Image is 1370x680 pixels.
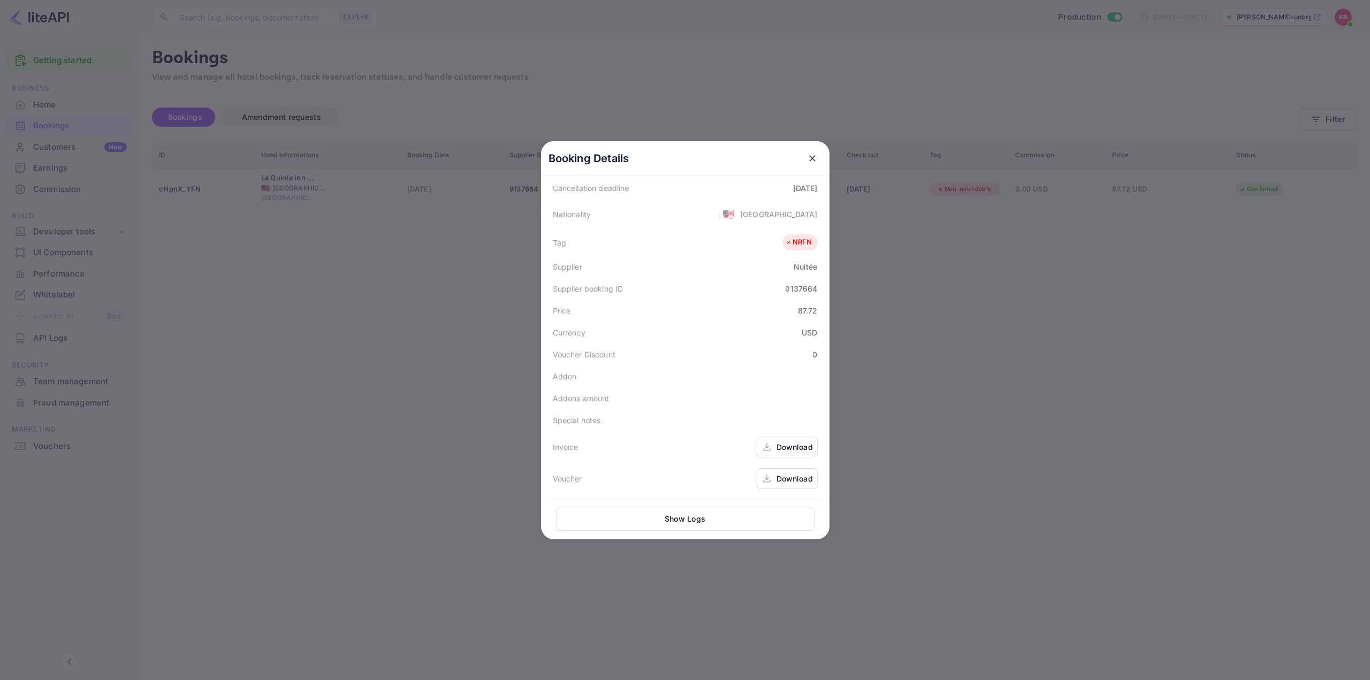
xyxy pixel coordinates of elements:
div: 0 [812,349,817,360]
div: Download [777,473,813,484]
div: Voucher Discount [553,349,615,360]
div: Supplier [553,261,582,272]
div: Nuitée [794,261,818,272]
div: Invoice [553,441,579,453]
button: Show Logs [556,508,815,531]
div: Download [777,441,813,453]
div: 9137664 [785,283,817,294]
div: Tag [553,237,566,248]
div: Price [553,305,571,316]
div: Supplier booking ID [553,283,623,294]
div: Addons amount [553,393,610,404]
div: Special notes [553,415,601,426]
div: Cancellation deadline [553,182,629,194]
div: USD [802,327,817,338]
div: Currency [553,327,585,338]
span: United States [722,204,735,224]
div: Addon [553,371,577,382]
button: close [803,149,822,168]
p: Booking Details [549,150,629,166]
div: Voucher [553,473,582,484]
div: [DATE] [793,182,818,194]
div: Nationality [553,209,591,220]
div: 87.72 [798,305,818,316]
div: [GEOGRAPHIC_DATA] [740,209,818,220]
div: NRFN [785,237,812,248]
